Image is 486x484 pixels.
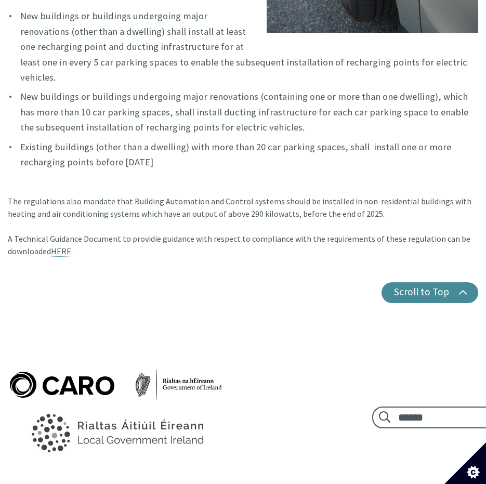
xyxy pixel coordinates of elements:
button: Scroll to Top [382,282,478,303]
li: New buildings or buildings undergoing major renovations (other than a dwelling) shall install at ... [8,8,478,85]
img: Caro logo [8,370,224,400]
button: Set cookie preferences [444,442,486,484]
a: HERE [51,246,71,257]
li: Existing buildings (other than a dwelling) with more than 20 car parking spaces, shall install on... [8,139,478,170]
img: Government of Ireland logo [8,400,224,465]
li: New buildings or buildings undergoing major renovations (containing one or more than one dwelling... [8,89,478,135]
